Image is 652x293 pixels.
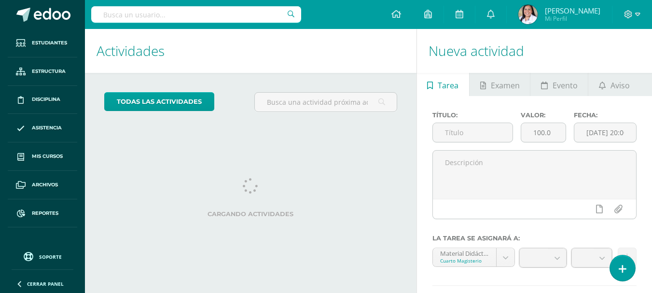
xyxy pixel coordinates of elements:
[432,112,513,119] label: Título:
[433,248,515,266] a: Material Didáctico 'A'Cuarto Magisterio
[470,73,530,96] a: Examen
[521,112,566,119] label: Valor:
[432,235,637,242] label: La tarea se asignará a:
[530,73,588,96] a: Evento
[521,123,566,142] input: Puntos máximos
[8,199,77,228] a: Reportes
[588,73,640,96] a: Aviso
[440,257,489,264] div: Cuarto Magisterio
[12,250,73,263] a: Soporte
[8,171,77,199] a: Archivos
[32,68,66,75] span: Estructura
[32,96,60,103] span: Disciplina
[429,29,640,73] h1: Nueva actividad
[27,280,64,287] span: Cerrar panel
[32,39,67,47] span: Estudiantes
[8,57,77,86] a: Estructura
[8,142,77,171] a: Mis cursos
[553,74,578,97] span: Evento
[574,112,637,119] label: Fecha:
[440,248,489,257] div: Material Didáctico 'A'
[545,6,600,15] span: [PERSON_NAME]
[438,74,458,97] span: Tarea
[32,181,58,189] span: Archivos
[8,29,77,57] a: Estudiantes
[91,6,301,23] input: Busca un usuario...
[8,114,77,142] a: Asistencia
[39,253,62,260] span: Soporte
[104,210,397,218] label: Cargando actividades
[8,86,77,114] a: Disciplina
[32,153,63,160] span: Mis cursos
[417,73,469,96] a: Tarea
[32,209,58,217] span: Reportes
[97,29,405,73] h1: Actividades
[433,123,513,142] input: Título
[518,5,538,24] img: e6ffc2c23759ff52a2fc79f3412619e3.png
[574,123,636,142] input: Fecha de entrega
[255,93,396,112] input: Busca una actividad próxima aquí...
[104,92,214,111] a: todas las Actividades
[491,74,520,97] span: Examen
[32,124,62,132] span: Asistencia
[610,74,630,97] span: Aviso
[545,14,600,23] span: Mi Perfil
